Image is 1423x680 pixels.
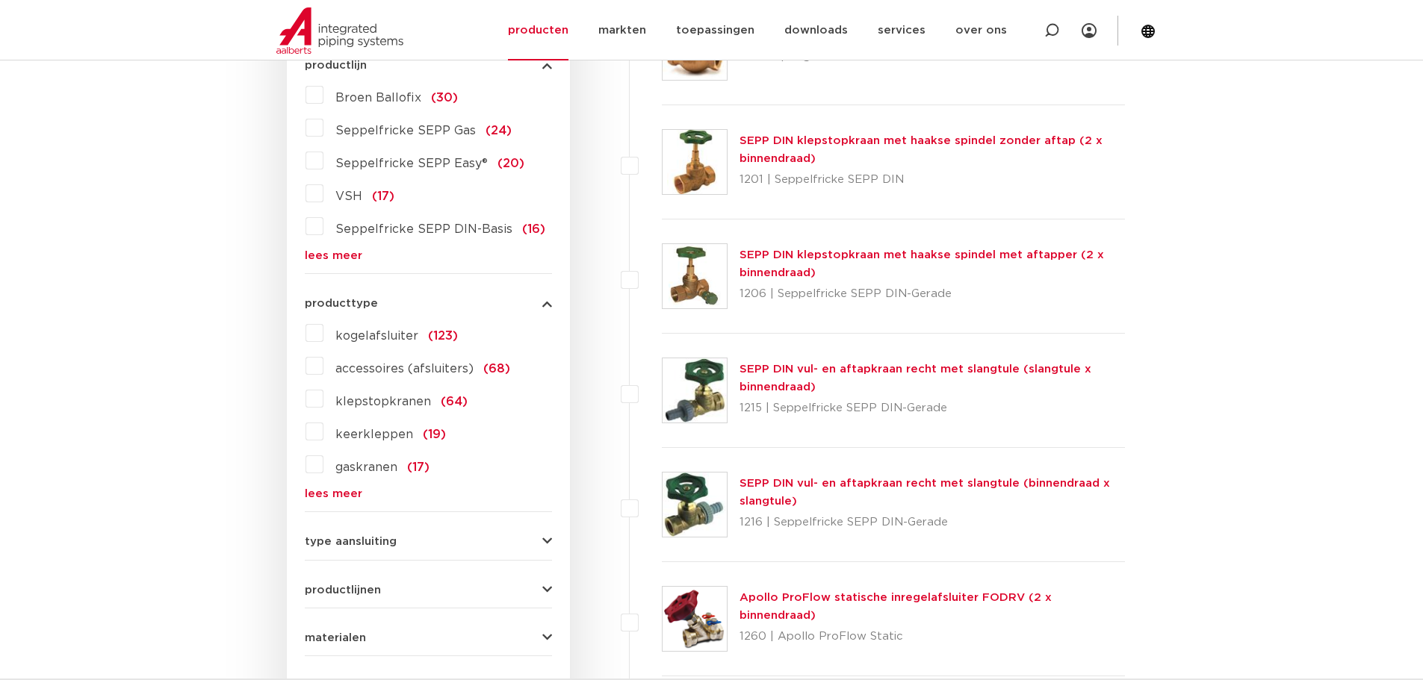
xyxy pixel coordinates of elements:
[497,157,524,169] span: (20)
[428,330,458,342] span: (123)
[740,396,1126,420] p: 1215 | Seppelfricke SEPP DIN-Gerade
[305,584,381,596] span: productlijnen
[372,190,394,202] span: (17)
[740,364,1091,393] a: SEPP DIN vul- en aftapkraan recht met slangtule (slangtule x binnendraad)
[740,625,1126,649] p: 1260 | Apollo ProFlow Static
[522,223,545,235] span: (16)
[335,223,512,235] span: Seppelfricke SEPP DIN-Basis
[335,396,431,408] span: klepstopkranen
[663,244,727,308] img: Thumbnail for SEPP DIN klepstopkraan met haakse spindel met aftapper (2 x binnendraad)
[305,536,552,547] button: type aansluiting
[483,363,510,375] span: (68)
[305,60,367,71] span: productlijn
[305,298,552,309] button: producttype
[663,130,727,194] img: Thumbnail for SEPP DIN klepstopkraan met haakse spindel zonder aftap (2 x binnendraad)
[305,488,552,499] a: lees meer
[305,298,378,309] span: producttype
[740,168,1126,192] p: 1201 | Seppelfricke SEPP DIN
[663,472,727,537] img: Thumbnail for SEPP DIN vul- en aftapkraan recht met slangtule (binnendraad x slangtule)
[423,428,446,440] span: (19)
[335,125,476,137] span: Seppelfricke SEPP Gas
[335,461,397,473] span: gaskranen
[335,190,362,202] span: VSH
[305,632,552,643] button: materialen
[740,282,1126,306] p: 1206 | Seppelfricke SEPP DIN-Gerade
[335,330,418,342] span: kogelafsluiter
[740,592,1052,621] a: Apollo ProFlow statische inregelafsluiter FODRV (2 x binnendraad)
[431,92,458,104] span: (30)
[740,478,1110,507] a: SEPP DIN vul- en aftapkraan recht met slangtule (binnendraad x slangtule)
[335,363,474,375] span: accessoires (afsluiters)
[305,584,552,596] button: productlijnen
[740,249,1104,278] a: SEPP DIN klepstopkraan met haakse spindel met aftapper (2 x binnendraad)
[486,125,512,137] span: (24)
[441,396,468,408] span: (64)
[663,587,727,651] img: Thumbnail for Apollo ProFlow statische inregelafsluiter FODRV (2 x binnendraad)
[305,250,552,261] a: lees meer
[335,92,421,104] span: Broen Ballofix
[335,428,413,440] span: keerkleppen
[407,461,430,473] span: (17)
[740,135,1103,164] a: SEPP DIN klepstopkraan met haakse spindel zonder aftap (2 x binnendraad)
[740,511,1126,534] p: 1216 | Seppelfricke SEPP DIN-Gerade
[335,157,488,169] span: Seppelfricke SEPP Easy®
[305,632,366,643] span: materialen
[663,358,727,422] img: Thumbnail for SEPP DIN vul- en aftapkraan recht met slangtule (slangtule x binnendraad)
[305,60,552,71] button: productlijn
[305,536,397,547] span: type aansluiting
